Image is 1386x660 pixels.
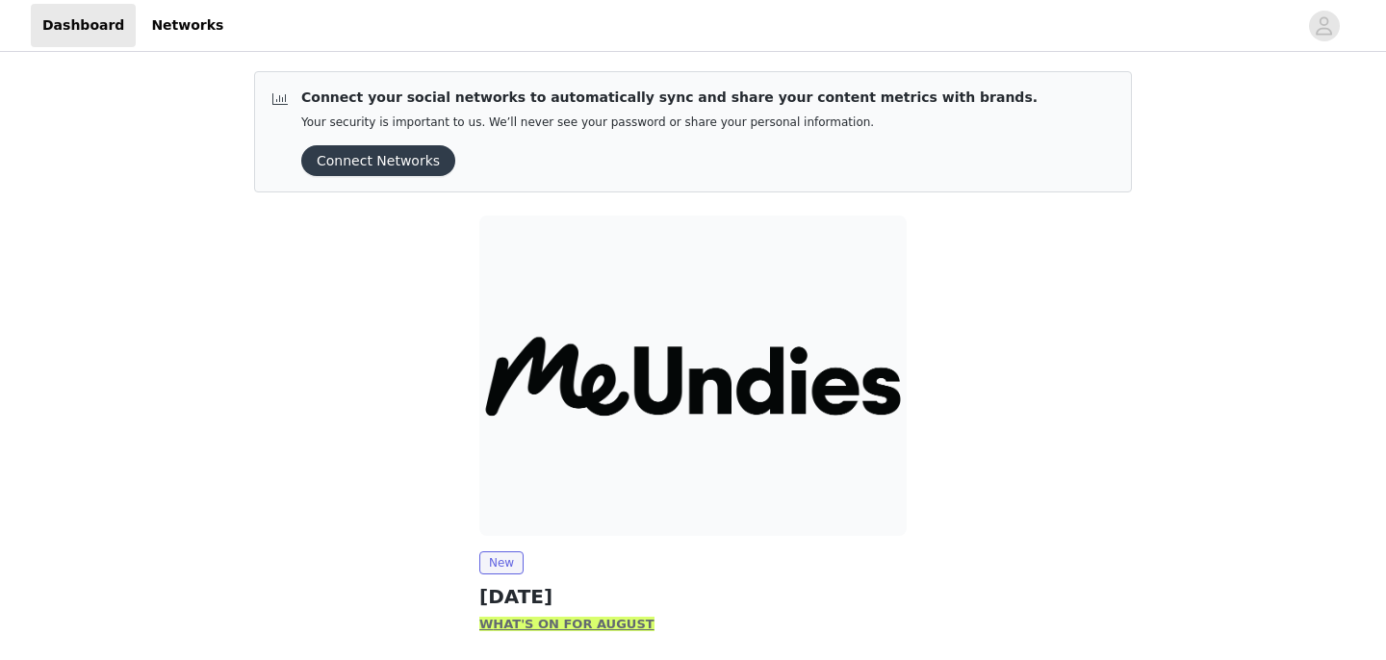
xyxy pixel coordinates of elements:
[301,88,1038,108] p: Connect your social networks to automatically sync and share your content metrics with brands.
[493,617,654,631] strong: HAT'S ON FOR AUGUST
[479,551,524,574] span: New
[140,4,235,47] a: Networks
[301,145,455,176] button: Connect Networks
[479,582,907,611] h2: [DATE]
[479,617,493,631] strong: W
[31,4,136,47] a: Dashboard
[479,216,907,536] img: MeUndies
[301,115,1038,130] p: Your security is important to us. We’ll never see your password or share your personal information.
[1315,11,1333,41] div: avatar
